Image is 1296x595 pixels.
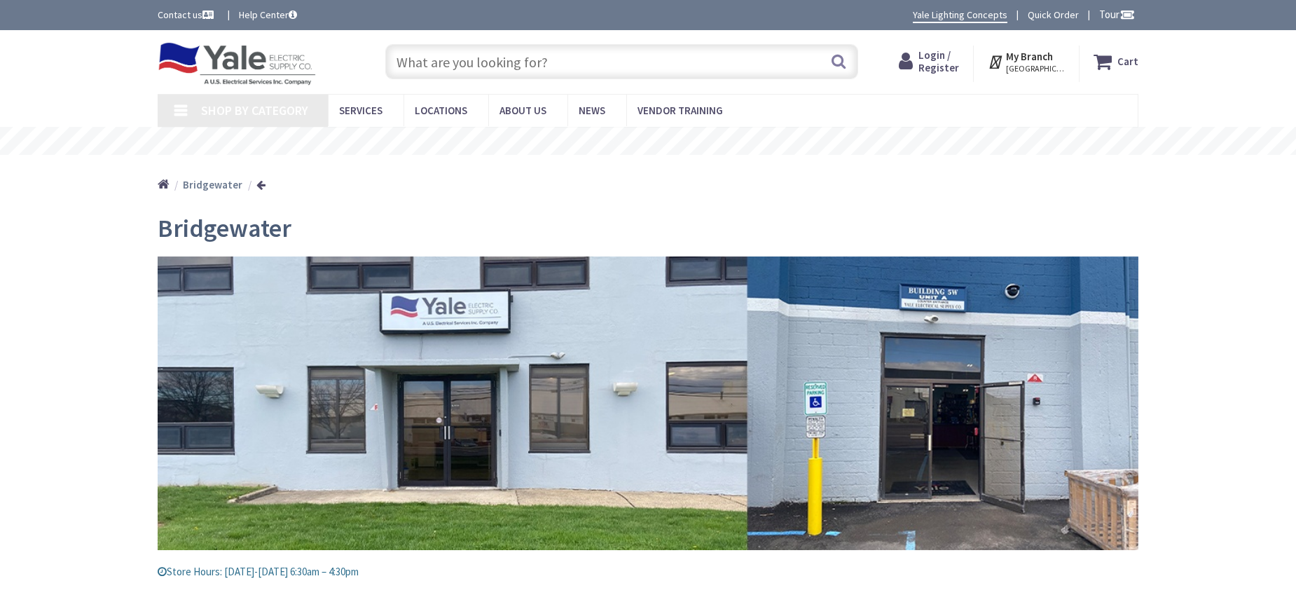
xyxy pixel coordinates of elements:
a: Contact us [158,8,216,22]
span: About Us [499,104,546,117]
span: Bridgewater [158,212,291,244]
strong: Bridgewater [183,178,242,191]
span: [GEOGRAPHIC_DATA], [GEOGRAPHIC_DATA] [1006,63,1066,74]
a: Cart [1094,49,1138,74]
a: Help Center [239,8,297,22]
span: Shop By Category [201,102,308,118]
a: Yale Lighting Concepts [913,8,1007,23]
span: News [579,104,605,117]
a: Login / Register [899,49,959,74]
span: Store Hours: [DATE]-[DATE] 6:30am – 4:30pm [158,565,359,578]
strong: My Branch [1006,50,1053,63]
span: Tour [1099,8,1135,21]
span: Login / Register [918,48,959,74]
img: Yale Electric Supply Co. [158,42,316,86]
span: Vendor Training [637,104,723,117]
span: Locations [415,104,467,117]
img: BRGW - Location Picture_1.jpg [158,257,1138,550]
input: What are you looking for? [385,44,858,79]
strong: Cart [1117,49,1138,74]
div: My Branch [GEOGRAPHIC_DATA], [GEOGRAPHIC_DATA] [988,49,1066,74]
a: Quick Order [1028,8,1079,22]
span: Services [339,104,382,117]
